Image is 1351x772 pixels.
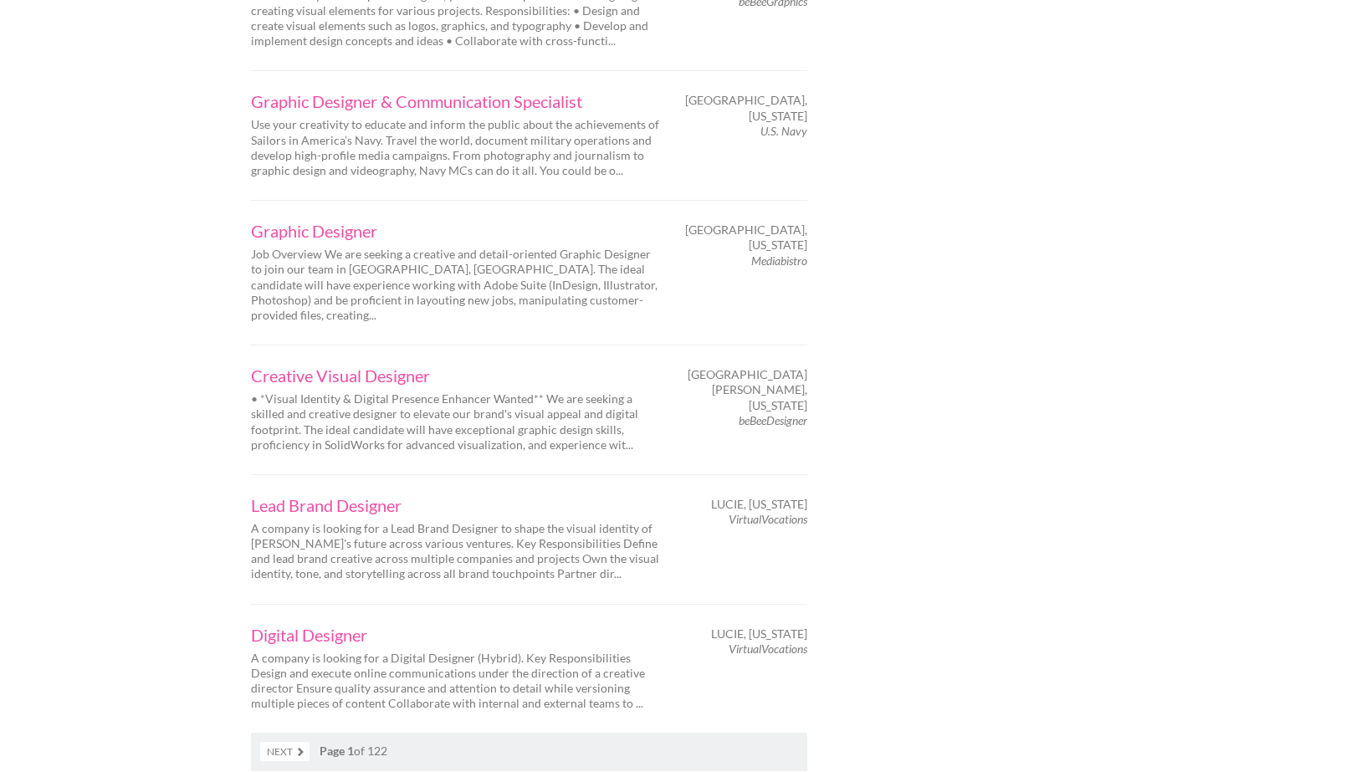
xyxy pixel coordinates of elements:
[729,642,807,656] em: VirtualVocations
[251,521,661,582] p: A company is looking for a Lead Brand Designer to shape the visual identity of [PERSON_NAME]'s fu...
[739,413,807,427] em: beBeeDesigner
[729,512,807,526] em: VirtualVocations
[251,367,661,384] a: Creative Visual Designer
[251,117,661,178] p: Use your creativity to educate and inform the public about the achievements of Sailors in America...
[751,253,807,268] em: Mediabistro
[685,222,807,253] span: [GEOGRAPHIC_DATA], [US_STATE]
[251,626,661,643] a: Digital Designer
[260,742,310,761] a: Next
[688,367,807,413] span: [GEOGRAPHIC_DATA][PERSON_NAME], [US_STATE]
[251,93,661,110] a: Graphic Designer & Communication Specialist
[711,626,807,642] span: Lucie, [US_STATE]
[251,651,661,712] p: A company is looking for a Digital Designer (Hybrid). Key Responsibilities Design and execute onl...
[760,124,807,138] em: U.S. Navy
[251,222,661,239] a: Graphic Designer
[251,391,661,452] p: • *Visual Identity & Digital Presence Enhancer Wanted** We are seeking a skilled and creative des...
[711,497,807,512] span: Lucie, [US_STATE]
[320,744,354,758] strong: Page 1
[251,247,661,323] p: Job Overview We are seeking a creative and detail-oriented Graphic Designer to join our team in [...
[685,93,807,123] span: [GEOGRAPHIC_DATA], [US_STATE]
[251,733,807,771] nav: of 122
[251,497,661,514] a: Lead Brand Designer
